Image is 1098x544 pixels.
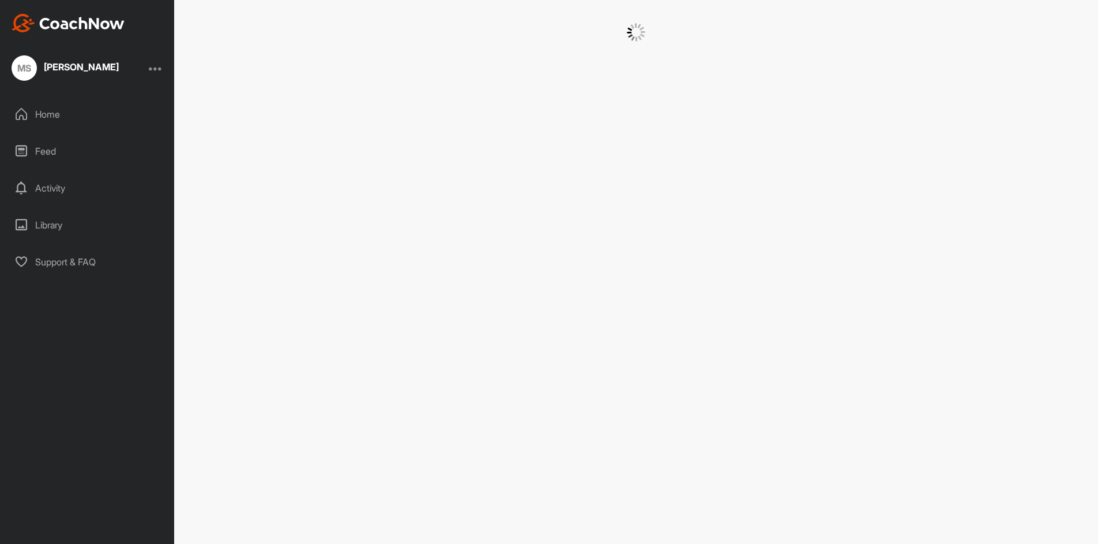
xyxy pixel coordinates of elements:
img: G6gVgL6ErOh57ABN0eRmCEwV0I4iEi4d8EwaPGI0tHgoAbU4EAHFLEQAh+QQFCgALACwIAA4AGAASAAAEbHDJSesaOCdk+8xg... [627,23,645,42]
img: CoachNow [12,14,125,32]
div: Library [6,211,169,239]
div: Home [6,100,169,129]
div: Support & FAQ [6,247,169,276]
div: Activity [6,174,169,202]
div: Feed [6,137,169,166]
div: [PERSON_NAME] [44,62,119,72]
div: MS [12,55,37,81]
